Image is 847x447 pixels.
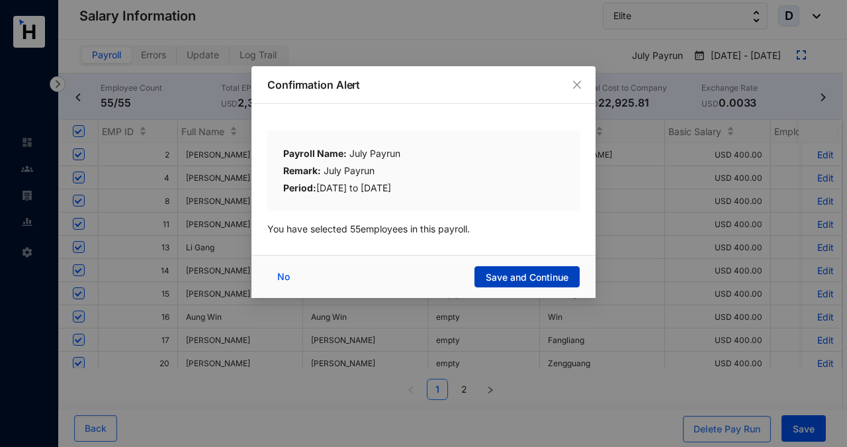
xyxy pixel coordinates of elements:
[283,182,316,193] b: Period:
[277,270,290,284] span: No
[283,148,347,159] b: Payroll Name:
[570,77,584,92] button: Close
[267,223,470,234] span: You have selected 55 employees in this payroll.
[283,146,564,164] div: July Payrun
[283,165,321,176] b: Remark:
[267,77,580,93] p: Confirmation Alert
[283,164,564,181] div: July Payrun
[474,266,580,287] button: Save and Continue
[486,271,568,284] span: Save and Continue
[572,79,582,90] span: close
[283,181,564,195] div: [DATE] to [DATE]
[267,266,303,287] button: No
